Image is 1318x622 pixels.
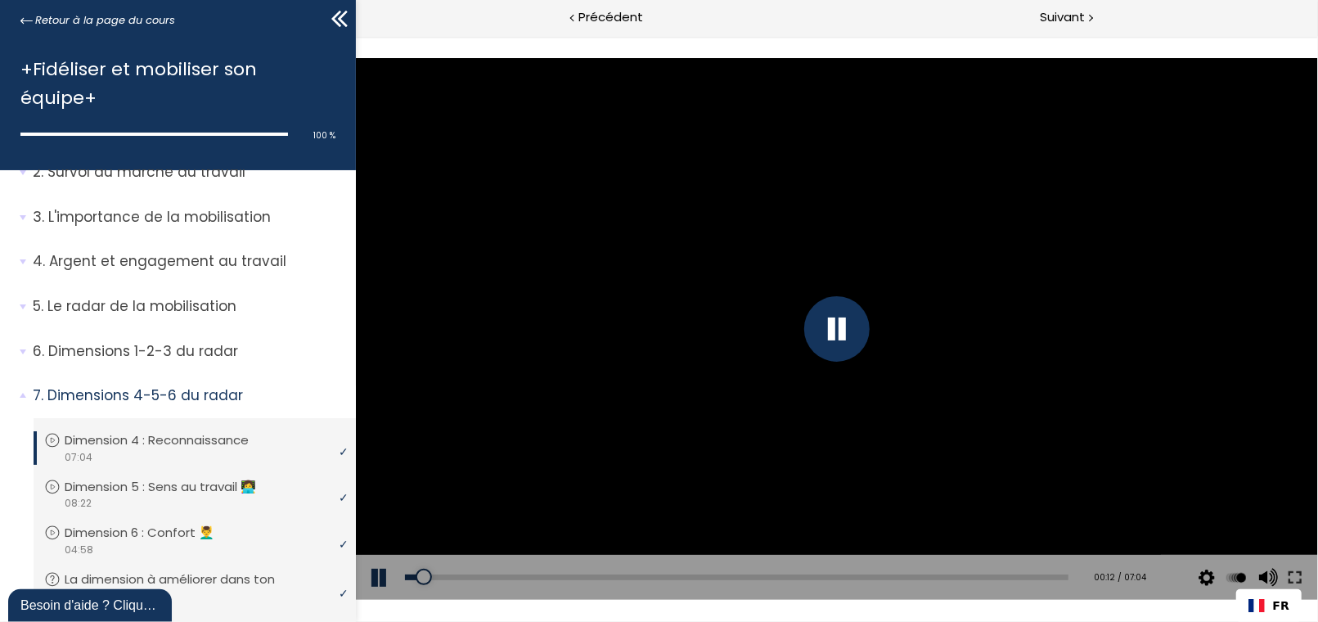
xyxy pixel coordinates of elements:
[33,162,344,183] p: Survol du marché du travail
[839,519,863,565] button: Video quality
[65,431,273,449] p: Dimension 4 : Reconnaissance
[33,207,344,228] p: L'importance de la mobilisation
[313,129,335,142] span: 100 %
[33,251,45,272] span: 4.
[33,296,344,317] p: Le radar de la mobilisation
[1248,599,1265,612] img: Français flag
[33,296,43,317] span: 5.
[64,450,92,465] span: 07:04
[897,519,922,565] button: Volume
[1236,589,1302,622] div: Language selected: Français
[33,251,344,272] p: Argent et engagement au travail
[578,7,643,28] span: Précédent
[33,341,44,362] span: 6.
[20,11,175,29] a: Retour à la page du cours
[20,55,327,112] h1: +Fidéliser et mobiliser son équipe+
[64,496,92,511] span: 08:22
[33,385,344,406] p: Dimensions 4-5-6 du radar
[1040,7,1085,28] span: Suivant
[868,519,893,565] button: Play back rate
[65,570,341,606] p: La dimension à améliorer dans ton organisation 🎯
[64,543,93,557] span: 04:58
[727,534,790,548] div: 00:12 / 07:04
[33,162,43,183] span: 2.
[1248,599,1289,612] a: FR
[65,524,239,542] p: Dimension 6 : Confort 💆‍♂️
[33,341,344,362] p: Dimensions 1-2-3 du radar
[866,519,895,565] div: Modifier la vitesse de lecture
[33,207,44,228] span: 3.
[1236,589,1302,622] div: Language Switcher
[8,586,175,622] iframe: chat widget
[35,11,175,29] span: Retour à la page du cours
[33,385,43,406] span: 7.
[65,478,281,496] p: Dimension 5 : Sens au travail 👩‍💻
